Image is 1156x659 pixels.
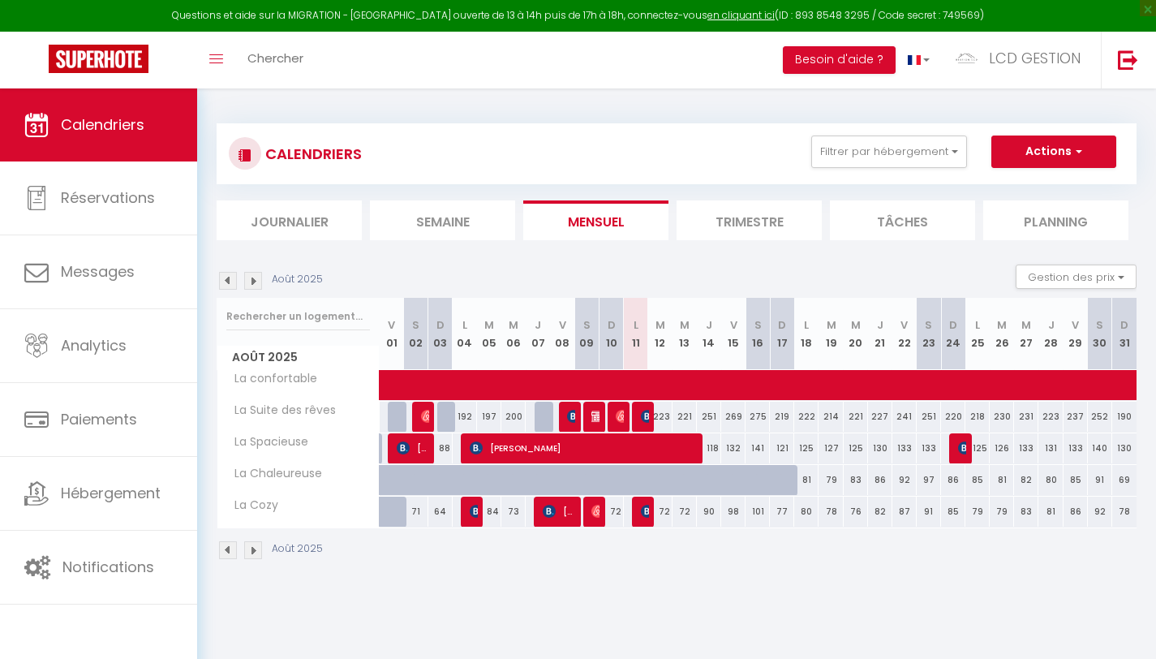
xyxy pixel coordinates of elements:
abbr: V [730,317,737,333]
li: Tâches [830,200,975,240]
div: 81 [990,465,1014,495]
th: 20 [844,298,868,370]
div: 79 [965,497,990,527]
abbr: J [877,317,883,333]
abbr: M [655,317,665,333]
span: Notifications [62,557,154,577]
div: 251 [917,402,941,432]
li: Trimestre [677,200,822,240]
div: 126 [990,433,1014,463]
div: 121 [770,433,794,463]
th: 22 [892,298,917,370]
div: 220 [941,402,965,432]
div: 141 [746,433,770,463]
div: 218 [965,402,990,432]
div: 73 [501,497,526,527]
div: 86 [868,465,892,495]
span: [PERSON_NAME] [958,433,966,463]
div: 86 [1064,497,1088,527]
abbr: D [949,317,957,333]
th: 03 [428,298,453,370]
div: 130 [868,433,892,463]
div: 78 [1112,497,1137,527]
span: [PERSON_NAME] [616,401,624,432]
div: 81 [1038,497,1063,527]
div: 275 [746,402,770,432]
abbr: M [997,317,1007,333]
th: 09 [574,298,599,370]
div: 92 [1088,497,1112,527]
div: 72 [599,497,623,527]
div: 83 [1014,497,1038,527]
th: 11 [624,298,648,370]
div: 223 [648,402,673,432]
a: en cliquant ici [707,8,775,22]
th: 18 [794,298,819,370]
div: 91 [917,497,941,527]
div: 85 [941,497,965,527]
th: 27 [1014,298,1038,370]
span: Analytics [61,335,127,355]
div: 132 [721,433,746,463]
button: Besoin d'aide ? [783,46,896,74]
abbr: D [1120,317,1128,333]
span: [PERSON_NAME] [470,433,697,463]
div: 125 [965,433,990,463]
span: La confortable [220,370,321,388]
div: 200 [501,402,526,432]
div: 82 [868,497,892,527]
th: 25 [965,298,990,370]
div: 97 [917,465,941,495]
div: 127 [819,433,843,463]
abbr: M [1021,317,1031,333]
th: 02 [404,298,428,370]
div: 130 [1112,433,1137,463]
div: 86 [941,465,965,495]
div: 231 [1014,402,1038,432]
abbr: V [388,317,395,333]
abbr: V [1072,317,1079,333]
span: [PERSON_NAME] [470,496,478,527]
th: 01 [380,298,404,370]
div: 251 [697,402,721,432]
span: Chercher [247,50,303,67]
span: Calendriers [61,114,144,135]
th: 08 [550,298,574,370]
img: ... [954,46,978,71]
div: 214 [819,402,843,432]
th: 30 [1088,298,1112,370]
span: Messages [61,261,135,282]
img: Super Booking [49,45,148,73]
abbr: D [436,317,445,333]
p: Août 2025 [272,272,323,287]
abbr: L [804,317,809,333]
abbr: M [509,317,518,333]
div: 84 [477,497,501,527]
abbr: S [1096,317,1103,333]
div: 227 [868,402,892,432]
div: 78 [819,497,843,527]
li: Journalier [217,200,362,240]
th: 31 [1112,298,1137,370]
span: [PERSON_NAME] [421,401,429,432]
div: 133 [892,433,917,463]
div: 133 [1014,433,1038,463]
li: Mensuel [523,200,668,240]
div: 88 [428,433,453,463]
div: 72 [648,497,673,527]
div: 81 [794,465,819,495]
span: Août 2025 [217,346,379,369]
span: La Chaleureuse [220,465,326,483]
th: 24 [941,298,965,370]
div: 85 [1064,465,1088,495]
div: 125 [794,433,819,463]
span: La Spacieuse [220,433,312,451]
abbr: S [583,317,591,333]
div: 140 [1088,433,1112,463]
iframe: LiveChat chat widget [1088,591,1156,659]
abbr: J [1048,317,1055,333]
img: logout [1118,50,1138,70]
th: 23 [917,298,941,370]
div: 76 [844,497,868,527]
span: LCD GESTION [989,48,1081,68]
